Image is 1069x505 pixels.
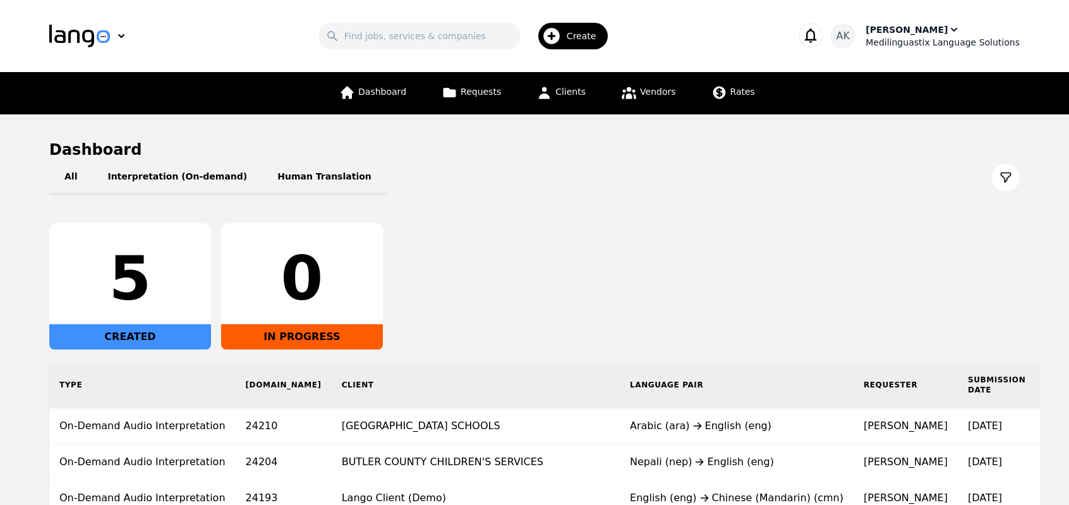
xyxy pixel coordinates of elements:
[236,408,332,444] td: 24210
[992,164,1020,192] button: Filter
[332,444,620,480] td: BUTLER COUNTY CHILDREN'S SERVICES
[529,72,593,114] a: Clients
[968,492,1002,504] time: [DATE]
[231,248,373,309] div: 0
[236,444,332,480] td: 24204
[262,160,387,195] button: Human Translation
[49,408,236,444] td: On-Demand Audio Interpretation
[866,23,948,36] div: [PERSON_NAME]
[630,454,843,470] div: Nepali (nep) English (eng)
[958,362,1036,408] th: Submission Date
[968,420,1002,432] time: [DATE]
[830,23,1020,49] button: AK[PERSON_NAME]Medilinguastix Language Solutions
[236,362,332,408] th: [DOMAIN_NAME]
[613,72,683,114] a: Vendors
[221,324,383,350] div: IN PROGRESS
[866,36,1020,49] div: Medilinguastix Language Solutions
[332,362,620,408] th: Client
[49,160,92,195] button: All
[968,456,1002,468] time: [DATE]
[318,23,521,49] input: Find jobs, services & companies
[555,87,586,97] span: Clients
[854,408,958,444] td: [PERSON_NAME]
[49,444,236,480] td: On-Demand Audio Interpretation
[358,87,406,97] span: Dashboard
[704,72,763,114] a: Rates
[630,418,843,434] div: Arabic (ara) English (eng)
[461,87,501,97] span: Requests
[854,362,958,408] th: Requester
[332,408,620,444] td: [GEOGRAPHIC_DATA] SCHOOLS
[49,140,1020,160] h1: Dashboard
[49,362,236,408] th: Type
[59,248,201,309] div: 5
[521,18,616,54] button: Create
[620,362,854,408] th: Language Pair
[92,160,262,195] button: Interpretation (On-demand)
[836,28,850,44] span: AK
[49,25,110,47] img: Logo
[49,324,211,350] div: CREATED
[854,444,958,480] td: [PERSON_NAME]
[567,30,605,42] span: Create
[332,72,414,114] a: Dashboard
[730,87,755,97] span: Rates
[434,72,509,114] a: Requests
[640,87,675,97] span: Vendors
